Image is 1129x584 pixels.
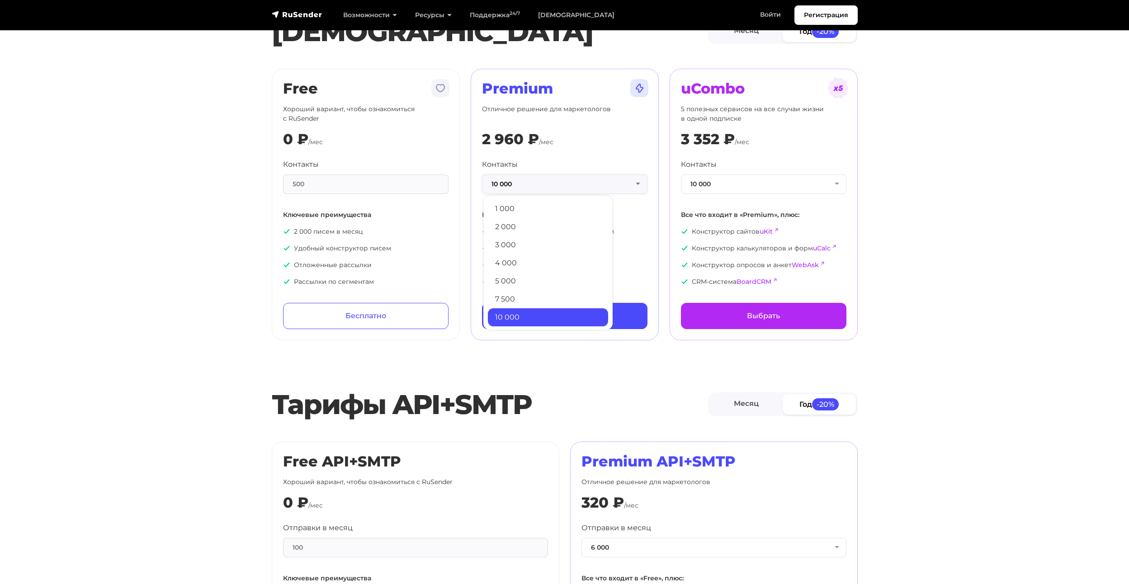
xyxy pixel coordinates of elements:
[510,10,520,16] sup: 24/7
[483,195,613,330] ul: 10 000
[482,260,647,270] p: Помощь с импортом базы
[681,227,846,236] p: Конструктор сайтов
[482,303,647,329] a: Выбрать
[681,228,688,235] img: icon-ok.svg
[783,394,856,414] a: Год
[482,245,489,252] img: icon-ok.svg
[488,200,608,218] a: 1 000
[482,159,518,170] label: Контакты
[283,278,290,285] img: icon-ok.svg
[581,453,846,470] h2: Premium API+SMTP
[308,138,323,146] span: /мес
[581,523,651,533] label: Отправки в месяц
[681,260,846,270] p: Конструктор опросов и анкет
[581,574,846,583] p: Все что входит в «Free», плюс:
[681,245,688,252] img: icon-ok.svg
[488,254,608,272] a: 4 000
[681,303,846,329] a: Выбрать
[482,261,489,268] img: icon-ok.svg
[482,244,647,253] p: Приоритетная поддержка
[283,80,449,97] h2: Free
[283,245,290,252] img: icon-ok.svg
[283,227,449,236] p: 2 000 писем в месяц
[283,574,548,583] p: Ключевые преимущества
[681,277,846,287] p: CRM-система
[681,131,735,148] div: 3 352 ₽
[710,394,783,414] a: Месяц
[792,261,819,269] a: WebAsk
[751,5,790,24] a: Войти
[283,244,449,253] p: Удобный конструктор писем
[488,272,608,290] a: 5 000
[681,104,846,123] p: 5 полезных сервисов на все случаи жизни в одной подписке
[681,261,688,268] img: icon-ok.svg
[813,244,831,252] a: uCalc
[812,25,839,38] span: -20%
[283,104,449,123] p: Хороший вариант, чтобы ознакомиться с RuSender
[737,278,771,286] a: BoardCRM
[283,494,308,511] div: 0 ₽
[794,5,858,25] a: Регистрация
[283,159,319,170] label: Контакты
[628,77,650,99] img: tarif-premium.svg
[827,77,849,99] img: tarif-ucombo.svg
[308,501,323,509] span: /мес
[283,477,548,487] p: Хороший вариант, чтобы ознакомиться с RuSender
[283,210,449,220] p: Ключевые преимущества
[482,80,647,97] h2: Premium
[488,308,608,326] a: 10 000
[488,218,608,236] a: 2 000
[482,278,489,285] img: icon-ok.svg
[283,131,308,148] div: 0 ₽
[735,138,749,146] span: /мес
[283,523,353,533] label: Отправки в месяц
[482,131,539,148] div: 2 960 ₽
[272,388,708,421] h2: Тарифы API+SMTP
[581,477,846,487] p: Отличное решение для маркетологов
[783,21,856,42] a: Год
[760,227,773,235] a: uKit
[430,77,451,99] img: tarif-free.svg
[529,6,624,24] a: [DEMOGRAPHIC_DATA]
[482,277,647,287] p: Приоритетная модерация
[283,228,290,235] img: icon-ok.svg
[482,104,647,123] p: Отличное решение для маркетологов
[283,261,290,268] img: icon-ok.svg
[406,6,461,24] a: Ресурсы
[283,277,449,287] p: Рассылки по сегментам
[272,15,708,48] h1: [DEMOGRAPHIC_DATA]
[482,228,489,235] img: icon-ok.svg
[681,210,846,220] p: Все что входит в «Premium», плюс:
[488,236,608,254] a: 3 000
[681,278,688,285] img: icon-ok.svg
[681,174,846,194] button: 10 000
[272,10,322,19] img: RuSender
[812,398,839,410] span: -20%
[681,80,846,97] h2: uCombo
[283,260,449,270] p: Отложенные рассылки
[624,501,638,509] span: /мес
[283,303,449,329] a: Бесплатно
[539,138,553,146] span: /мес
[461,6,529,24] a: Поддержка24/7
[488,290,608,308] a: 7 500
[581,494,624,511] div: 320 ₽
[681,159,717,170] label: Контакты
[482,174,647,194] button: 10 000
[488,326,608,344] a: 13 000
[581,538,846,557] button: 6 000
[283,453,548,470] h2: Free API+SMTP
[334,6,406,24] a: Возможности
[681,244,846,253] p: Конструктор калькуляторов и форм
[710,21,783,42] a: Месяц
[482,227,647,236] p: Неограниченное количество писем
[482,210,647,220] p: Все что входит в «Free», плюс:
